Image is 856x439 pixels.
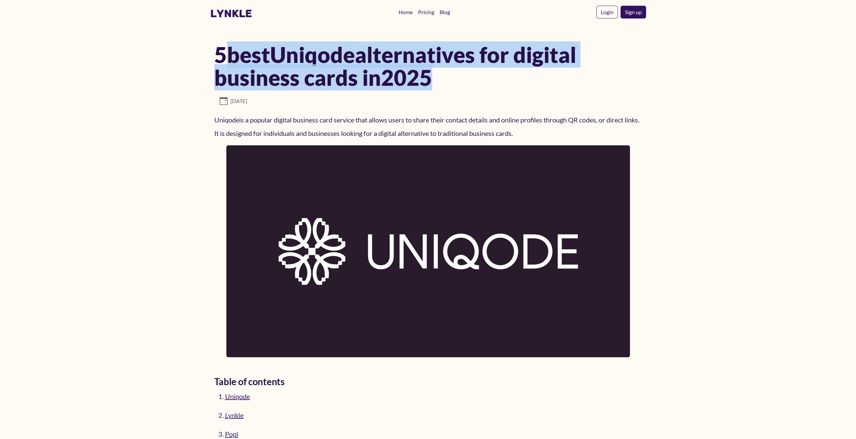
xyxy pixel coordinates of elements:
a: Lynkle [225,411,244,419]
a: Uniqode [225,392,250,400]
span: [DATE] [220,97,247,105]
a: Home [396,5,415,19]
img: Uniqode [226,145,630,357]
a: Sign up [621,6,646,19]
a: Login [596,6,618,19]
h2: Table of contents [214,376,642,387]
a: Blog [437,5,453,19]
p: Uniqode is a popular digital business card service that allows users to share their contact detai... [214,113,642,140]
a: lynkle [210,7,252,20]
h1: 5 best Uniqode alternatives for digital business cards in 2025 [214,43,642,89]
a: Pricing [415,5,437,19]
a: Popl [225,430,238,438]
